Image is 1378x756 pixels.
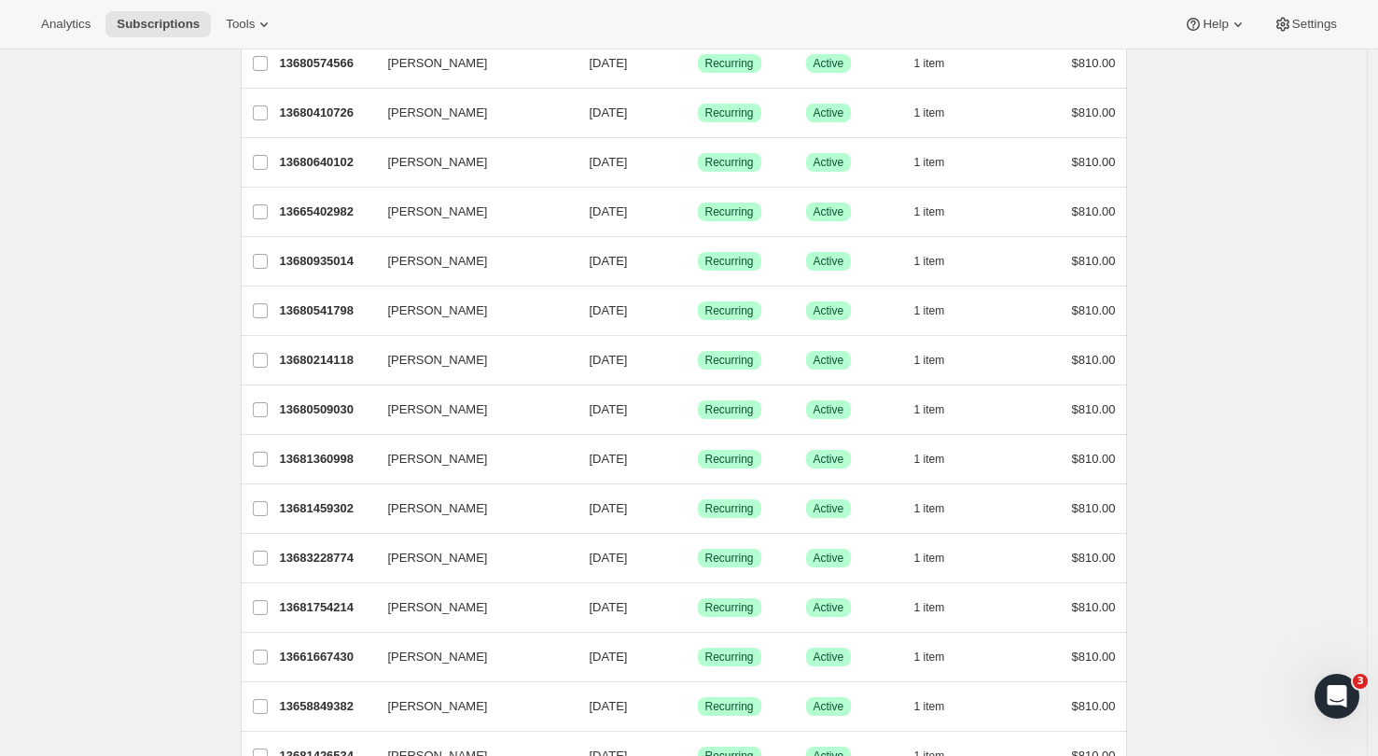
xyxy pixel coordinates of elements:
[280,598,373,617] p: 13681754214
[914,397,966,423] button: 1 item
[226,17,255,32] span: Tools
[914,551,945,566] span: 1 item
[1072,452,1116,466] span: $810.00
[914,298,966,324] button: 1 item
[705,303,754,318] span: Recurring
[914,105,945,120] span: 1 item
[705,204,754,219] span: Recurring
[705,105,754,120] span: Recurring
[377,543,564,573] button: [PERSON_NAME]
[280,644,1116,670] div: 13661667430[PERSON_NAME][DATE]SuccessRecurringSuccessActive1 item$810.00
[814,303,844,318] span: Active
[914,56,945,71] span: 1 item
[590,452,628,466] span: [DATE]
[914,650,945,665] span: 1 item
[377,296,564,326] button: [PERSON_NAME]
[914,204,945,219] span: 1 item
[590,155,628,169] span: [DATE]
[914,199,966,225] button: 1 item
[377,642,564,672] button: [PERSON_NAME]
[914,402,945,417] span: 1 item
[1173,11,1258,37] button: Help
[814,650,844,665] span: Active
[377,197,564,227] button: [PERSON_NAME]
[377,98,564,128] button: [PERSON_NAME]
[1072,551,1116,565] span: $810.00
[705,699,754,714] span: Recurring
[914,254,945,269] span: 1 item
[814,551,844,566] span: Active
[388,697,488,716] span: [PERSON_NAME]
[41,17,90,32] span: Analytics
[388,252,488,271] span: [PERSON_NAME]
[280,549,373,567] p: 13683228774
[590,650,628,664] span: [DATE]
[280,595,1116,621] div: 13681754214[PERSON_NAME][DATE]SuccessRecurringSuccessActive1 item$810.00
[914,446,966,472] button: 1 item
[705,501,754,516] span: Recurring
[377,147,564,177] button: [PERSON_NAME]
[1262,11,1348,37] button: Settings
[1072,353,1116,367] span: $810.00
[590,402,628,416] span: [DATE]
[814,254,844,269] span: Active
[280,298,1116,324] div: 13680541798[PERSON_NAME][DATE]SuccessRecurringSuccessActive1 item$810.00
[388,549,488,567] span: [PERSON_NAME]
[280,351,373,370] p: 13680214118
[1072,56,1116,70] span: $810.00
[117,17,200,32] span: Subscriptions
[914,600,945,615] span: 1 item
[30,11,102,37] button: Analytics
[914,347,966,373] button: 1 item
[590,551,628,565] span: [DATE]
[705,353,754,368] span: Recurring
[705,56,754,71] span: Recurring
[1072,254,1116,268] span: $810.00
[280,648,373,666] p: 13661667430
[914,595,966,621] button: 1 item
[914,303,945,318] span: 1 item
[1072,650,1116,664] span: $810.00
[914,149,966,175] button: 1 item
[914,100,966,126] button: 1 item
[280,54,373,73] p: 13680574566
[590,699,628,713] span: [DATE]
[814,699,844,714] span: Active
[280,347,1116,373] div: 13680214118[PERSON_NAME][DATE]SuccessRecurringSuccessActive1 item$810.00
[280,50,1116,77] div: 13680574566[PERSON_NAME][DATE]SuccessRecurringSuccessActive1 item$810.00
[590,600,628,614] span: [DATE]
[1353,674,1368,689] span: 3
[1072,501,1116,515] span: $810.00
[705,402,754,417] span: Recurring
[590,353,628,367] span: [DATE]
[814,501,844,516] span: Active
[590,204,628,218] span: [DATE]
[377,49,564,78] button: [PERSON_NAME]
[388,598,488,617] span: [PERSON_NAME]
[1072,699,1116,713] span: $810.00
[1072,204,1116,218] span: $810.00
[814,105,844,120] span: Active
[388,301,488,320] span: [PERSON_NAME]
[1292,17,1337,32] span: Settings
[280,397,1116,423] div: 13680509030[PERSON_NAME][DATE]SuccessRecurringSuccessActive1 item$810.00
[280,100,1116,126] div: 13680410726[PERSON_NAME][DATE]SuccessRecurringSuccessActive1 item$810.00
[105,11,211,37] button: Subscriptions
[377,246,564,276] button: [PERSON_NAME]
[280,301,373,320] p: 13680541798
[280,104,373,122] p: 13680410726
[914,353,945,368] span: 1 item
[280,400,373,419] p: 13680509030
[814,452,844,467] span: Active
[814,353,844,368] span: Active
[377,345,564,375] button: [PERSON_NAME]
[705,254,754,269] span: Recurring
[377,494,564,524] button: [PERSON_NAME]
[377,444,564,474] button: [PERSON_NAME]
[377,395,564,425] button: [PERSON_NAME]
[814,155,844,170] span: Active
[914,699,945,714] span: 1 item
[280,697,373,716] p: 13658849382
[1203,17,1228,32] span: Help
[914,50,966,77] button: 1 item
